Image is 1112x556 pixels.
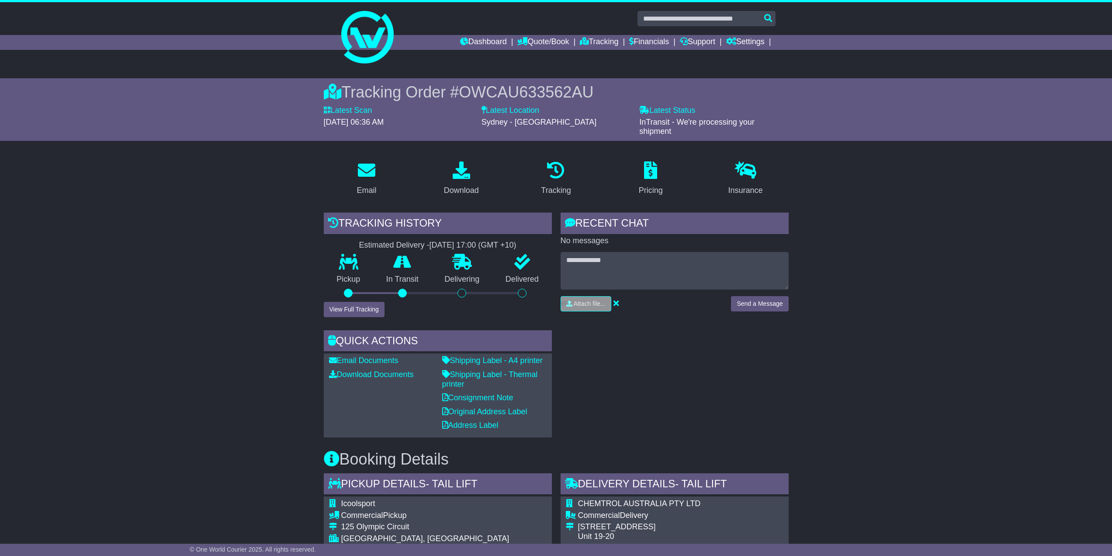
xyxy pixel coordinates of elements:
[341,511,509,521] div: Pickup
[482,118,596,126] span: Sydney - [GEOGRAPHIC_DATA]
[324,106,372,115] label: Latest Scan
[578,511,620,520] span: Commercial
[432,275,493,284] p: Delivering
[561,236,789,246] p: No messages
[535,158,576,199] a: Tracking
[373,275,432,284] p: In Transit
[324,473,552,497] div: Pickup Details
[341,499,375,508] span: Icoolsport
[329,370,414,379] a: Download Documents
[561,473,789,497] div: Delivery Details
[723,158,769,199] a: Insurance
[561,213,789,236] div: RECENT CHAT
[324,241,552,250] div: Estimated Delivery -
[578,522,746,532] div: [STREET_ADDRESS]
[578,511,746,521] div: Delivery
[324,83,789,101] div: Tracking Order #
[633,158,669,199] a: Pricing
[324,118,384,126] span: [DATE] 06:36 AM
[517,35,569,50] a: Quote/Book
[341,522,509,532] div: 125 Olympic Circuit
[442,407,527,416] a: Original Address Label
[580,35,618,50] a: Tracking
[324,302,385,317] button: View Full Tracking
[459,83,593,101] span: OWCAU633562AU
[731,296,788,311] button: Send a Message
[357,185,376,196] div: Email
[324,330,552,354] div: Quick Actions
[324,213,552,236] div: Tracking history
[639,106,695,115] label: Latest Status
[578,532,746,542] div: Unit 19-20
[639,185,663,196] div: Pricing
[639,118,755,136] span: InTransit - We're processing your shipment
[426,478,477,490] span: - Tail Lift
[438,158,485,199] a: Download
[492,275,552,284] p: Delivered
[444,185,479,196] div: Download
[324,451,789,468] h3: Booking Details
[351,158,382,199] a: Email
[430,241,516,250] div: [DATE] 17:00 (GMT +10)
[460,35,507,50] a: Dashboard
[329,356,398,365] a: Email Documents
[675,478,727,490] span: - Tail Lift
[341,511,383,520] span: Commercial
[442,393,513,402] a: Consignment Note
[190,546,316,553] span: © One World Courier 2025. All rights reserved.
[482,106,539,115] label: Latest Location
[578,499,701,508] span: CHEMTROL AUSTRALIA PTY LTD
[541,185,571,196] div: Tracking
[341,534,509,544] div: [GEOGRAPHIC_DATA], [GEOGRAPHIC_DATA]
[726,35,765,50] a: Settings
[728,185,763,196] div: Insurance
[442,356,543,365] a: Shipping Label - A4 printer
[324,275,374,284] p: Pickup
[442,421,499,430] a: Address Label
[442,370,538,388] a: Shipping Label - Thermal printer
[680,35,715,50] a: Support
[629,35,669,50] a: Financials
